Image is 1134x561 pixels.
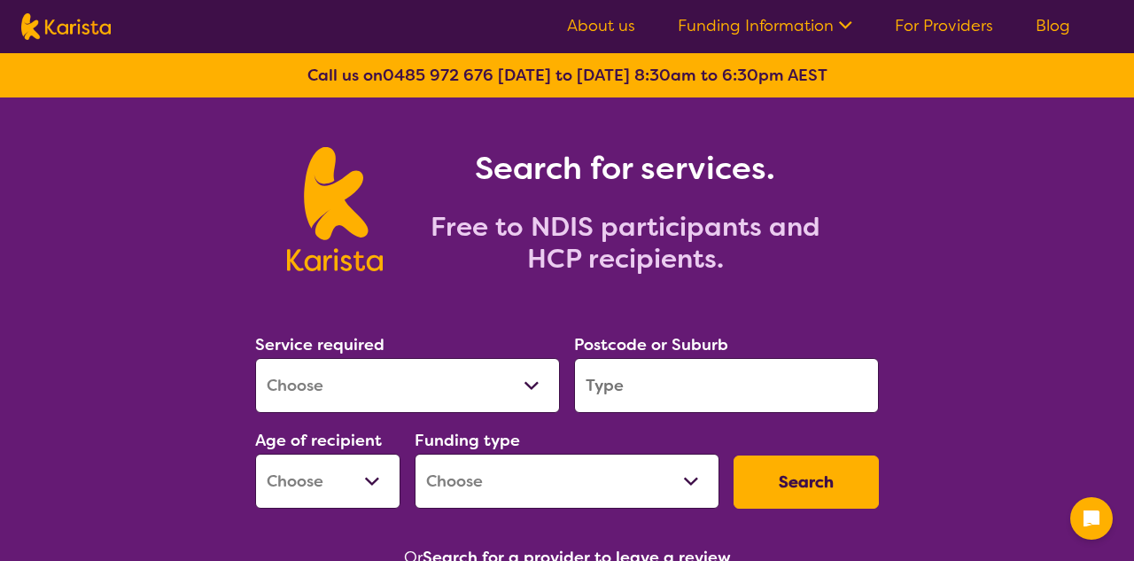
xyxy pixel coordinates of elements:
[574,358,879,413] input: Type
[404,211,847,275] h2: Free to NDIS participants and HCP recipients.
[895,15,993,36] a: For Providers
[383,65,493,86] a: 0485 972 676
[574,334,728,355] label: Postcode or Suburb
[255,334,384,355] label: Service required
[307,65,827,86] b: Call us on [DATE] to [DATE] 8:30am to 6:30pm AEST
[1036,15,1070,36] a: Blog
[567,15,635,36] a: About us
[21,13,111,40] img: Karista logo
[287,147,382,271] img: Karista logo
[678,15,852,36] a: Funding Information
[255,430,382,451] label: Age of recipient
[415,430,520,451] label: Funding type
[734,456,879,509] button: Search
[404,147,847,190] h1: Search for services.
